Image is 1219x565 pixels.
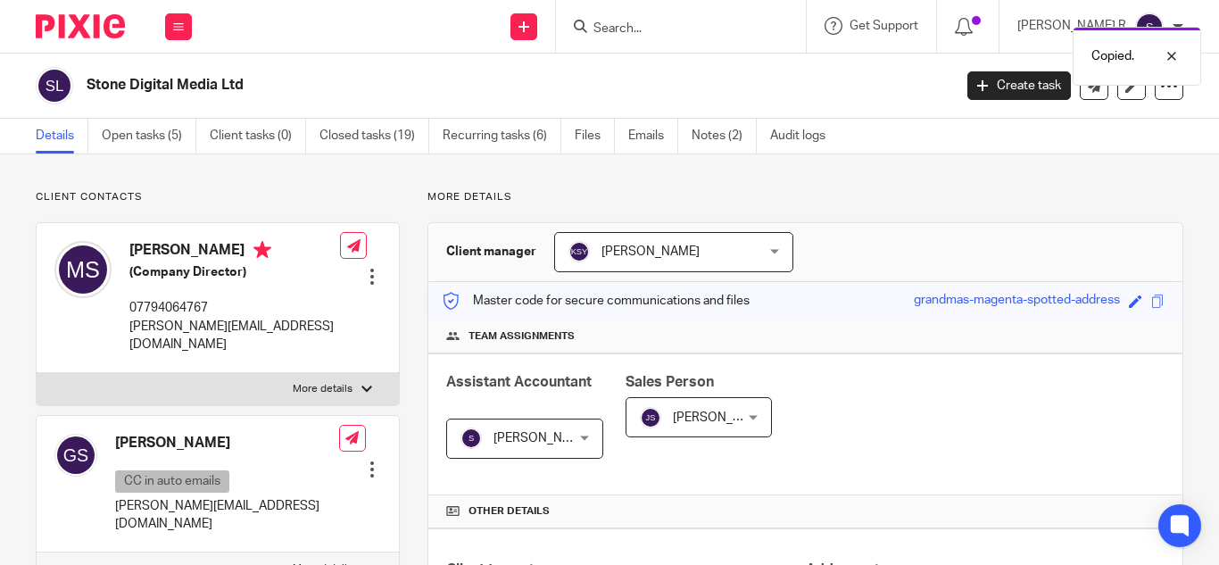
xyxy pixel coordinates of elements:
a: Recurring tasks (6) [443,119,561,154]
a: Notes (2) [692,119,757,154]
img: svg%3E [1135,12,1164,41]
i: Primary [253,241,271,259]
img: Pixie [36,14,125,38]
p: Copied. [1091,47,1134,65]
img: svg%3E [54,241,112,298]
div: grandmas-magenta-spotted-address [914,291,1120,312]
h4: [PERSON_NAME] [129,241,340,263]
a: Closed tasks (19) [319,119,429,154]
p: More details [427,190,1183,204]
a: Client tasks (0) [210,119,306,154]
a: Open tasks (5) [102,119,196,154]
h2: Stone Digital Media Ltd [87,76,770,95]
span: Other details [469,504,550,519]
p: More details [293,382,352,396]
a: Audit logs [770,119,839,154]
img: svg%3E [568,241,590,262]
p: Master code for secure communications and files [442,292,750,310]
span: [PERSON_NAME] [601,245,700,258]
img: svg%3E [460,428,482,449]
a: Files [575,119,615,154]
img: svg%3E [640,407,661,428]
img: svg%3E [54,434,97,477]
h5: (Company Director) [129,263,340,281]
img: svg%3E [36,67,73,104]
p: [PERSON_NAME][EMAIL_ADDRESS][DOMAIN_NAME] [115,497,339,534]
span: [PERSON_NAME] [673,411,771,424]
a: Details [36,119,88,154]
span: [PERSON_NAME] R [493,432,602,445]
p: Client contacts [36,190,400,204]
p: CC in auto emails [115,470,229,493]
span: Team assignments [469,329,575,344]
p: [PERSON_NAME][EMAIL_ADDRESS][DOMAIN_NAME] [129,318,340,354]
a: Create task [967,71,1071,100]
input: Search [592,21,752,37]
span: Sales Person [626,375,714,389]
h3: Client manager [446,243,536,261]
p: 07794064767 [129,299,340,317]
span: Assistant Accountant [446,375,592,389]
a: Emails [628,119,678,154]
h4: [PERSON_NAME] [115,434,339,453]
